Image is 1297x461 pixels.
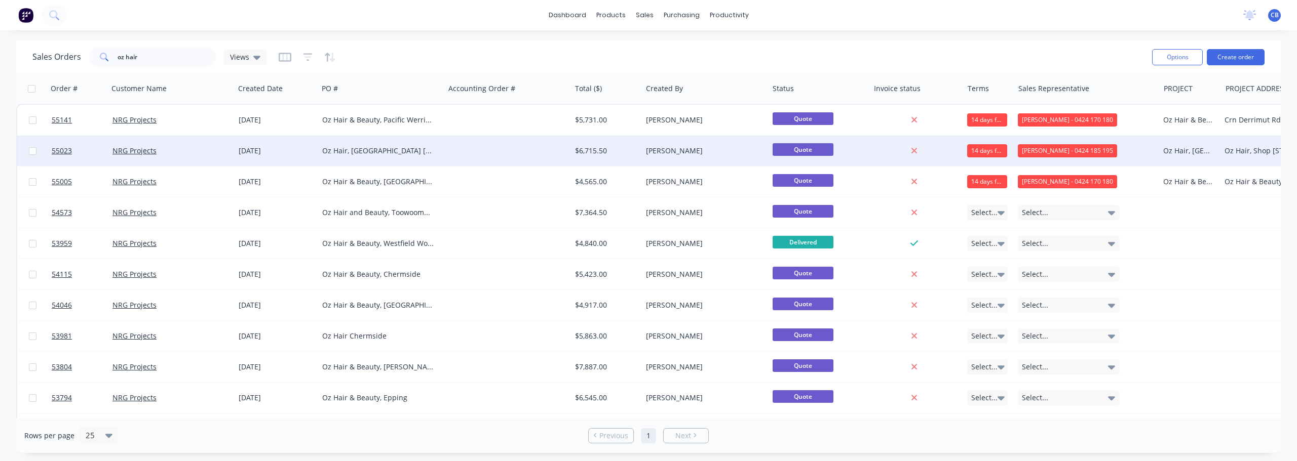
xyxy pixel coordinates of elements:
[239,207,314,218] div: [DATE]
[1022,393,1048,403] span: Select...
[322,207,435,218] div: Oz Hair and Beauty, Toowoomba QLD
[646,269,758,279] div: [PERSON_NAME]
[111,83,167,94] div: Customer Name
[1018,83,1089,94] div: Sales Representative
[1271,11,1279,20] span: CB
[112,177,157,186] a: NRG Projects
[773,328,833,341] span: Quote
[52,321,112,351] a: 53981
[575,300,635,310] div: $4,917.00
[575,146,635,156] div: $6,715.50
[773,390,833,403] span: Quote
[646,146,758,156] div: [PERSON_NAME]
[112,269,157,279] a: NRG Projects
[322,83,338,94] div: PO #
[575,331,635,341] div: $5,863.00
[773,205,833,218] span: Quote
[322,331,435,341] div: Oz Hair Chermside
[239,362,314,372] div: [DATE]
[646,393,758,403] div: [PERSON_NAME]
[238,83,283,94] div: Created Date
[575,115,635,125] div: $5,731.00
[52,136,112,166] a: 55023
[1022,300,1048,310] span: Select...
[1022,362,1048,372] span: Select...
[646,115,758,125] div: [PERSON_NAME]
[239,115,314,125] div: [DATE]
[322,393,435,403] div: Oz Hair & Beauty, Epping
[971,269,998,279] span: Select...
[968,83,989,94] div: Terms
[239,146,314,156] div: [DATE]
[591,8,631,23] div: products
[971,207,998,218] span: Select...
[589,431,633,441] a: Previous page
[773,174,833,187] span: Quote
[112,238,157,248] a: NRG Projects
[599,431,628,441] span: Previous
[773,83,794,94] div: Status
[52,228,112,259] a: 53959
[1163,115,1214,125] div: Oz Hair & Beauty, Pacific Werribee VIC 3030
[322,300,435,310] div: Oz Hair & Beauty, [GEOGRAPHIC_DATA]
[1226,83,1288,94] div: PROJECT ADDRESS
[52,331,72,341] span: 53981
[112,115,157,124] a: NRG Projects
[1022,207,1048,218] span: Select...
[646,362,758,372] div: [PERSON_NAME]
[52,177,72,187] span: 55005
[52,146,72,156] span: 55023
[239,300,314,310] div: [DATE]
[1018,175,1117,188] div: [PERSON_NAME] - 0424 170 180
[773,359,833,372] span: Quote
[448,83,515,94] div: Accounting Order #
[322,146,435,156] div: Oz Hair, [GEOGRAPHIC_DATA] [GEOGRAPHIC_DATA]
[773,112,833,125] span: Quote
[52,115,72,125] span: 55141
[52,269,72,279] span: 54115
[773,143,833,156] span: Quote
[52,362,72,372] span: 53804
[773,267,833,279] span: Quote
[52,352,112,382] a: 53804
[112,146,157,155] a: NRG Projects
[646,207,758,218] div: [PERSON_NAME]
[646,83,683,94] div: Created By
[646,300,758,310] div: [PERSON_NAME]
[239,238,314,248] div: [DATE]
[52,207,72,218] span: 54573
[664,431,708,441] a: Next page
[230,52,249,62] span: Views
[575,177,635,187] div: $4,565.00
[1022,269,1048,279] span: Select...
[52,197,112,228] a: 54573
[773,236,833,248] span: Delivered
[52,166,112,197] a: 55005
[967,144,1007,157] div: 14 days from Date of Invoice
[51,83,78,94] div: Order #
[1022,331,1048,341] span: Select...
[967,113,1007,127] div: 14 days from Date of Invoice
[322,362,435,372] div: Oz Hair & Beauty, [PERSON_NAME] Mall
[112,207,157,217] a: NRG Projects
[675,431,691,441] span: Next
[239,177,314,187] div: [DATE]
[1164,83,1193,94] div: PROJECT
[52,238,72,248] span: 53959
[112,300,157,310] a: NRG Projects
[971,238,998,248] span: Select...
[118,47,216,67] input: Search...
[1018,113,1117,127] div: [PERSON_NAME] - 0424 170 180
[967,175,1007,188] div: 14 days from Date of Invoice
[112,362,157,371] a: NRG Projects
[112,331,157,341] a: NRG Projects
[32,52,81,62] h1: Sales Orders
[239,331,314,341] div: [DATE]
[1022,238,1048,248] span: Select...
[322,177,435,187] div: Oz Hair & Beauty, [GEOGRAPHIC_DATA]
[52,383,112,413] a: 53794
[112,393,157,402] a: NRG Projects
[971,362,998,372] span: Select...
[575,83,602,94] div: Total ($)
[705,8,754,23] div: productivity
